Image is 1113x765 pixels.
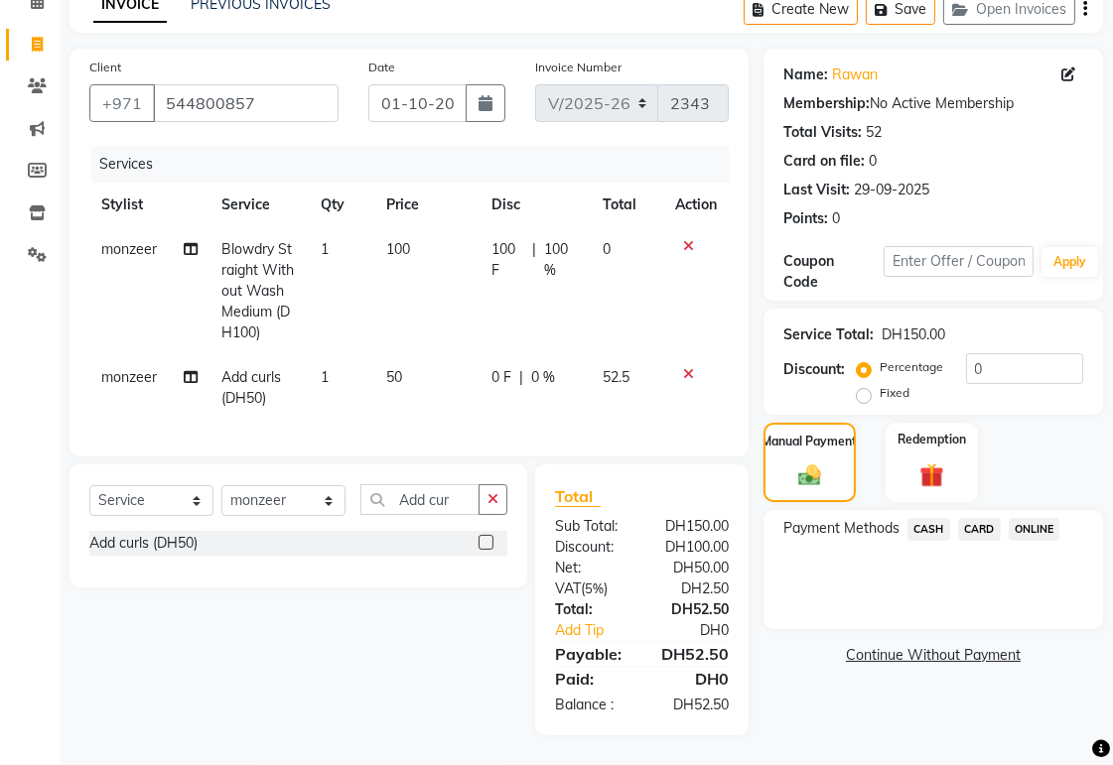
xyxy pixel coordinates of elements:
th: Qty [309,183,374,227]
th: Action [663,183,729,227]
button: Apply [1042,247,1098,277]
th: Stylist [89,183,209,227]
div: Services [91,146,744,183]
a: Continue Without Payment [767,645,1099,666]
div: Add curls (DH50) [89,533,198,554]
button: +971 [89,84,155,122]
input: Search or Scan [360,484,480,515]
div: Discount: [783,359,845,380]
div: Points: [783,208,828,229]
div: 0 [869,151,877,172]
div: DH0 [659,620,744,641]
div: Net: [540,558,642,578]
span: 0 % [531,367,555,388]
div: DH50.00 [642,558,745,578]
input: Search by Name/Mobile/Email/Code [153,84,339,122]
span: Vat [555,579,581,597]
div: Balance : [540,695,642,715]
span: Blowdry Straight Without Wash Medium (DH100) [221,240,294,341]
span: CARD [958,518,1001,541]
th: Disc [480,183,591,227]
span: 100 F [491,239,523,281]
label: Invoice Number [535,59,622,76]
div: Sub Total: [540,516,642,537]
span: 50 [386,368,402,386]
div: DH52.50 [642,642,745,666]
th: Price [374,183,480,227]
div: Coupon Code [783,251,884,293]
div: Paid: [540,667,642,691]
input: Enter Offer / Coupon Code [884,246,1034,277]
div: Name: [783,64,828,85]
a: Rawan [832,64,878,85]
span: 0 F [491,367,511,388]
span: | [519,367,523,388]
div: Last Visit: [783,180,850,200]
a: Add Tip [540,620,659,641]
img: _gift.svg [912,460,952,490]
div: Service Total: [783,324,874,345]
div: Payable: [540,642,642,666]
label: Fixed [880,384,909,402]
span: Add curls (DH50) [221,368,281,407]
span: 1 [321,368,329,386]
div: Total Visits: [783,122,862,143]
th: Service [209,183,309,227]
label: Percentage [880,358,943,376]
label: Redemption [898,431,966,448]
span: ONLINE [1009,518,1060,541]
span: 1 [321,240,329,258]
div: DH150.00 [882,324,945,345]
div: DH52.50 [642,599,745,620]
div: DH0 [642,667,745,691]
th: Total [591,183,663,227]
div: 0 [832,208,840,229]
label: Date [368,59,395,76]
div: Total: [540,599,642,620]
div: DH52.50 [642,695,745,715]
div: 29-09-2025 [854,180,929,200]
span: Total [555,486,601,507]
span: CASH [907,518,950,541]
span: | [532,239,536,281]
div: Card on file: [783,151,865,172]
div: Discount: [540,537,642,558]
span: Payment Methods [783,518,900,539]
span: 5% [585,580,604,596]
div: No Active Membership [783,93,1083,114]
span: 52.5 [603,368,629,386]
span: monzeer [101,368,157,386]
span: 100 [386,240,410,258]
div: Membership: [783,93,870,114]
div: ( ) [540,578,642,599]
span: 100 % [544,239,580,281]
div: DH150.00 [642,516,745,537]
span: monzeer [101,240,157,258]
img: _cash.svg [791,462,828,488]
span: 0 [603,240,611,258]
div: 52 [866,122,882,143]
label: Client [89,59,121,76]
div: DH2.50 [642,578,745,599]
label: Manual Payment [763,433,858,450]
div: DH100.00 [642,537,745,558]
